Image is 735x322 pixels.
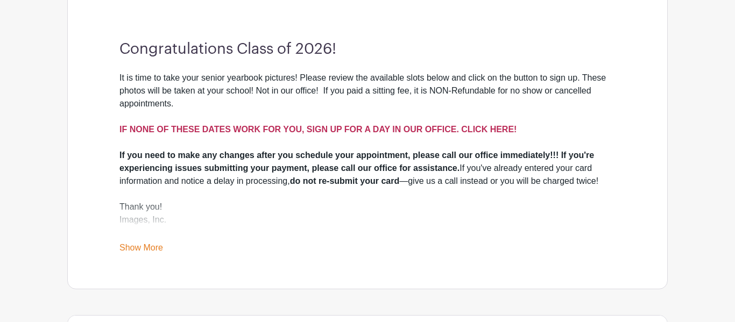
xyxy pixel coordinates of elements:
[119,151,594,173] strong: If you need to make any changes after you schedule your appointment, please call our office immed...
[119,125,517,134] a: IF NONE OF THESE DATES WORK FOR YOU, SIGN UP FOR A DAY IN OUR OFFICE. CLICK HERE!
[290,176,400,185] strong: do not re-submit your card
[119,243,163,256] a: Show More
[119,201,616,213] div: Thank you!
[119,40,616,59] h3: Congratulations Class of 2026!
[119,149,616,188] div: If you've already entered your card information and notice a delay in processing, —give us a call...
[119,228,188,237] a: [DOMAIN_NAME]
[119,71,616,149] div: It is time to take your senior yearbook pictures! Please review the available slots below and cli...
[119,213,616,239] div: Images, Inc.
